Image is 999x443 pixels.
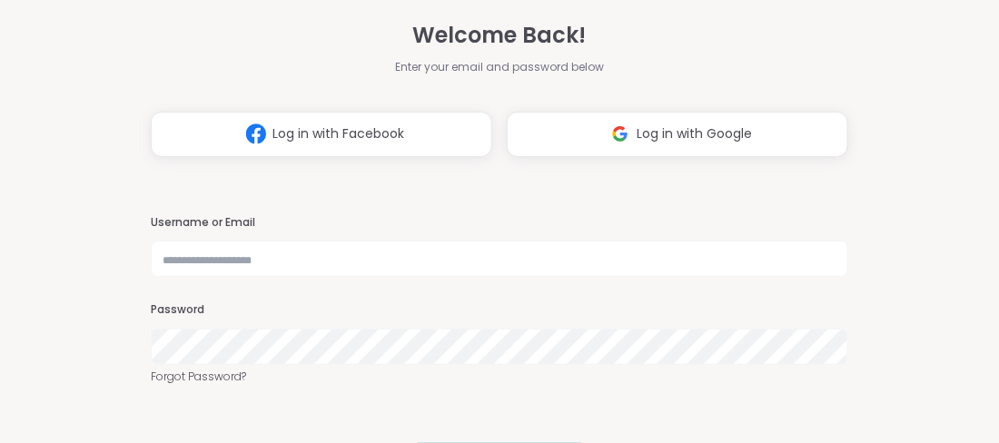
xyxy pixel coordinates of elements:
[413,19,587,52] span: Welcome Back!
[151,215,848,231] h3: Username or Email
[151,302,848,318] h3: Password
[638,124,753,143] span: Log in with Google
[239,117,273,151] img: ShareWell Logomark
[151,112,492,157] button: Log in with Facebook
[273,124,405,143] span: Log in with Facebook
[603,117,638,151] img: ShareWell Logomark
[507,112,848,157] button: Log in with Google
[151,369,848,385] a: Forgot Password?
[395,59,604,75] span: Enter your email and password below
